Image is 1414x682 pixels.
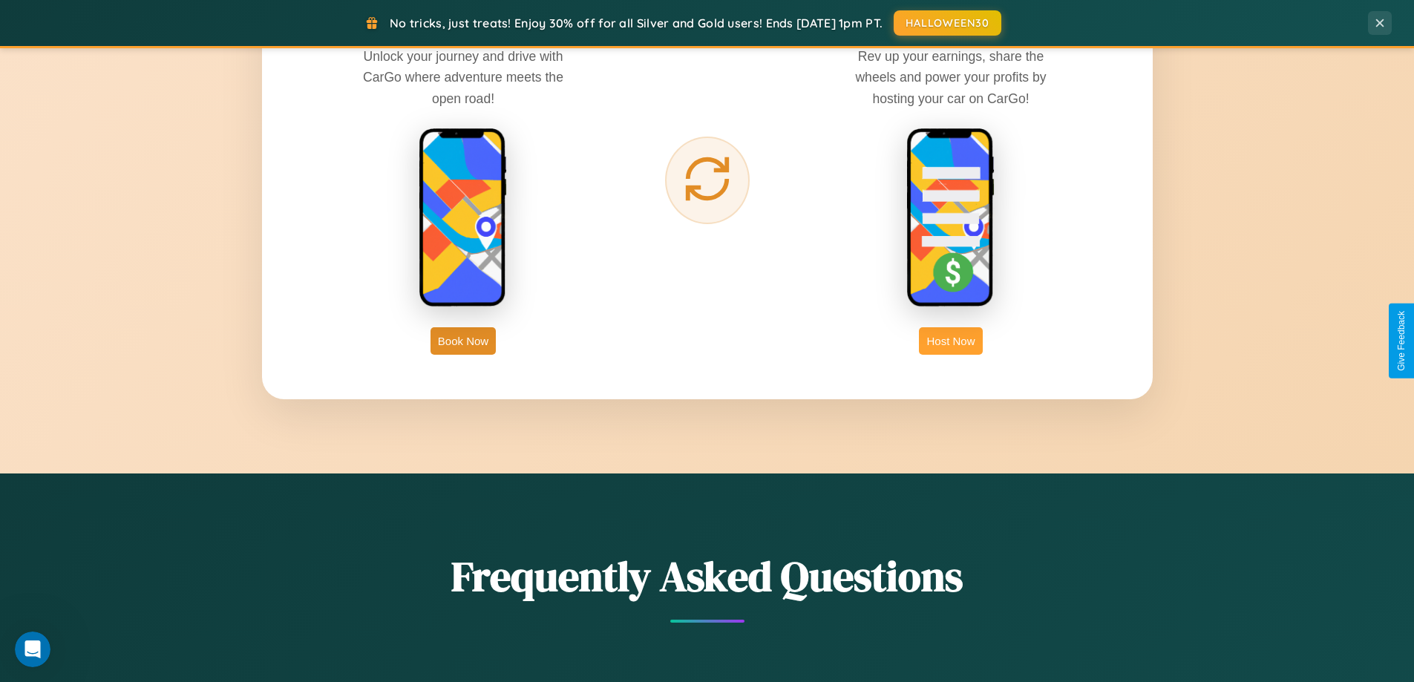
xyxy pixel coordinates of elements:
[431,327,496,355] button: Book Now
[15,632,50,667] iframe: Intercom live chat
[839,46,1062,108] p: Rev up your earnings, share the wheels and power your profits by hosting your car on CarGo!
[906,128,995,309] img: host phone
[894,10,1001,36] button: HALLOWEEN30
[419,128,508,309] img: rent phone
[390,16,883,30] span: No tricks, just treats! Enjoy 30% off for all Silver and Gold users! Ends [DATE] 1pm PT.
[262,548,1153,605] h2: Frequently Asked Questions
[352,46,575,108] p: Unlock your journey and drive with CarGo where adventure meets the open road!
[919,327,982,355] button: Host Now
[1396,311,1407,371] div: Give Feedback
